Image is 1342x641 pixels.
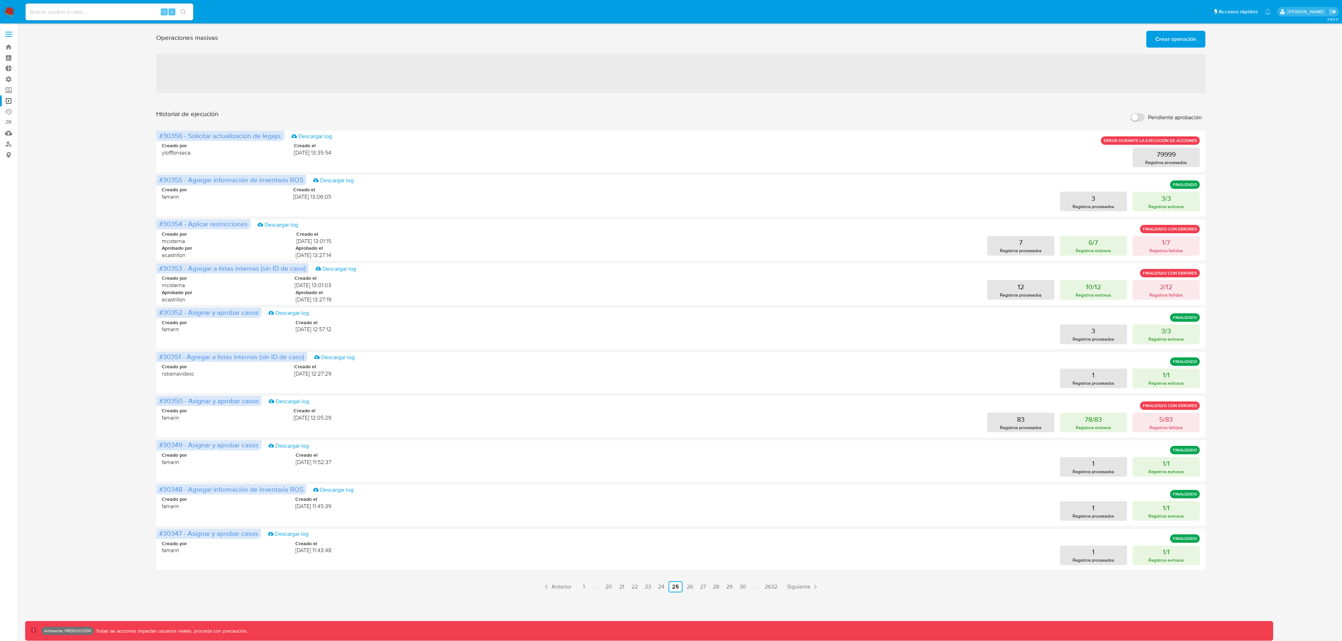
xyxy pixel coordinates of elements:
span: Accesos rápidos [1219,8,1258,15]
p: Todas las acciones impactan usuarios reales, proceda con precaución. [94,628,248,634]
input: Buscar usuario o caso... [26,7,193,16]
button: search-icon [176,7,190,17]
span: ⌥ [161,8,167,15]
a: Salir [1329,8,1337,15]
p: Ambiente: PRODUCCIÓN [44,629,91,632]
p: leandrojossue.ramirez@mercadolibre.com.co [1287,8,1327,15]
span: s [171,8,173,15]
a: Notificaciones [1265,9,1271,15]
